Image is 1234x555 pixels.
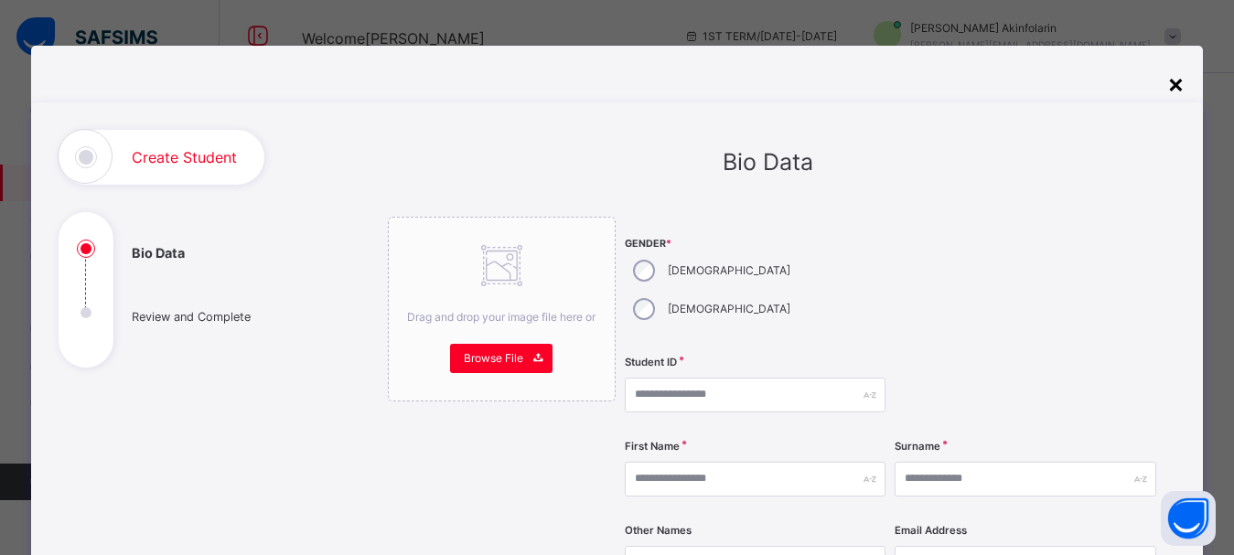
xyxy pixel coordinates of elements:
span: Gender [625,237,885,251]
span: Drag and drop your image file here or [407,310,596,324]
label: Surname [895,439,940,454]
div: × [1167,64,1185,102]
h1: Create Student [132,150,237,165]
span: Browse File [464,350,523,367]
label: First Name [625,439,680,454]
button: Open asap [1161,491,1216,546]
label: Student ID [625,355,677,370]
label: Email Address [895,523,967,539]
label: [DEMOGRAPHIC_DATA] [668,301,790,317]
label: Other Names [625,523,692,539]
span: Bio Data [723,148,813,176]
label: [DEMOGRAPHIC_DATA] [668,262,790,279]
div: Drag and drop your image file here orBrowse File [388,217,616,401]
